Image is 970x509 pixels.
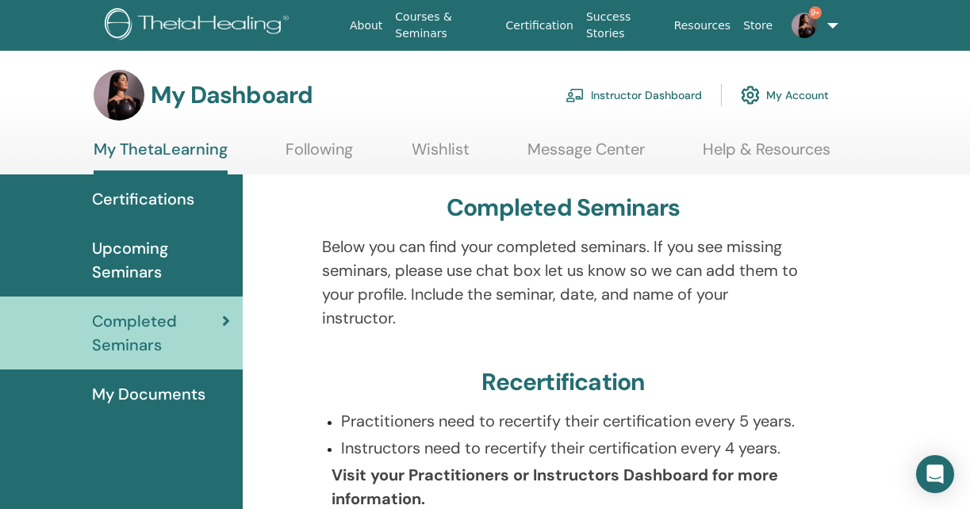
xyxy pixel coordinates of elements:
a: Message Center [527,140,645,170]
h3: Recertification [481,368,645,396]
p: Practitioners need to recertify their certification every 5 years. [341,409,805,433]
a: Wishlist [412,140,470,170]
a: Courses & Seminars [389,2,499,48]
a: Certification [500,11,580,40]
img: chalkboard-teacher.svg [566,88,585,102]
img: default.jpg [792,13,817,38]
a: My ThetaLearning [94,140,228,174]
a: Instructor Dashboard [566,78,702,113]
b: Visit your Practitioners or Instructors Dashboard for more information. [332,465,778,509]
a: Help & Resources [703,140,830,170]
a: Success Stories [580,2,668,48]
a: My Account [741,78,829,113]
p: Below you can find your completed seminars. If you see missing seminars, please use chat box let ... [322,235,805,330]
span: Upcoming Seminars [92,236,230,284]
span: 9+ [809,6,822,19]
a: Following [286,140,353,170]
h3: Completed Seminars [447,193,681,222]
span: Certifications [92,187,194,211]
h3: My Dashboard [151,81,312,109]
img: default.jpg [94,70,144,121]
a: Resources [668,11,738,40]
img: logo.png [105,8,294,44]
img: cog.svg [741,82,760,109]
a: About [343,11,389,40]
div: Open Intercom Messenger [916,455,954,493]
span: Completed Seminars [92,309,222,357]
p: Instructors need to recertify their certification every 4 years. [341,436,805,460]
span: My Documents [92,382,205,406]
a: Store [737,11,779,40]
